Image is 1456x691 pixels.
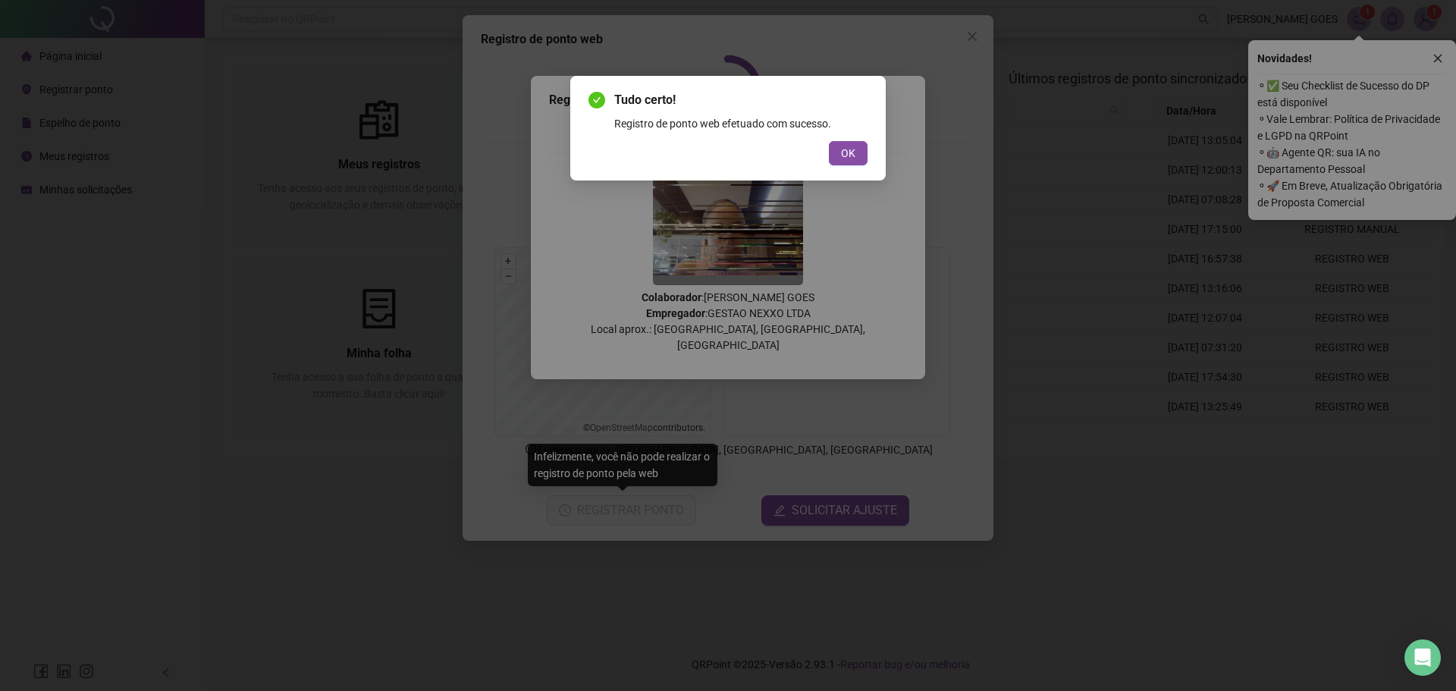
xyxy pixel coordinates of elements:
[588,92,605,108] span: check-circle
[614,115,868,132] div: Registro de ponto web efetuado com sucesso.
[829,141,868,165] button: OK
[1404,639,1441,676] div: Open Intercom Messenger
[614,91,868,109] span: Tudo certo!
[841,145,855,162] span: OK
